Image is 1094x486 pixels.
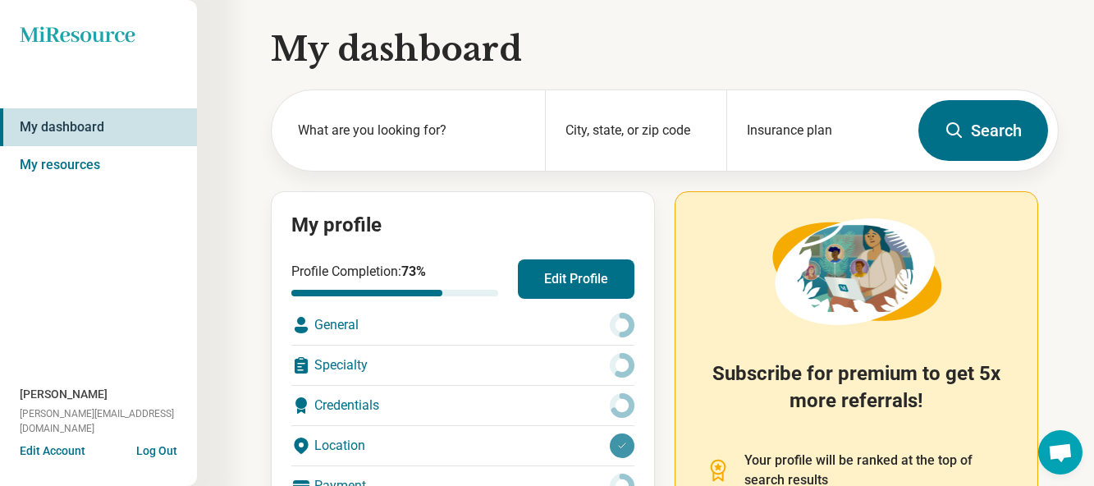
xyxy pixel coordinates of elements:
[20,406,197,436] span: [PERSON_NAME][EMAIL_ADDRESS][DOMAIN_NAME]
[271,26,1059,72] h1: My dashboard
[298,121,525,140] label: What are you looking for?
[291,262,498,296] div: Profile Completion:
[291,212,634,240] h2: My profile
[1038,430,1083,475] a: Open chat
[291,346,634,385] div: Specialty
[291,305,634,345] div: General
[401,264,426,279] span: 73 %
[705,360,1008,431] h2: Subscribe for premium to get 5x more referrals!
[291,386,634,425] div: Credentials
[291,426,634,465] div: Location
[20,386,108,403] span: [PERSON_NAME]
[20,442,85,460] button: Edit Account
[136,442,177,456] button: Log Out
[518,259,634,299] button: Edit Profile
[918,100,1048,161] button: Search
